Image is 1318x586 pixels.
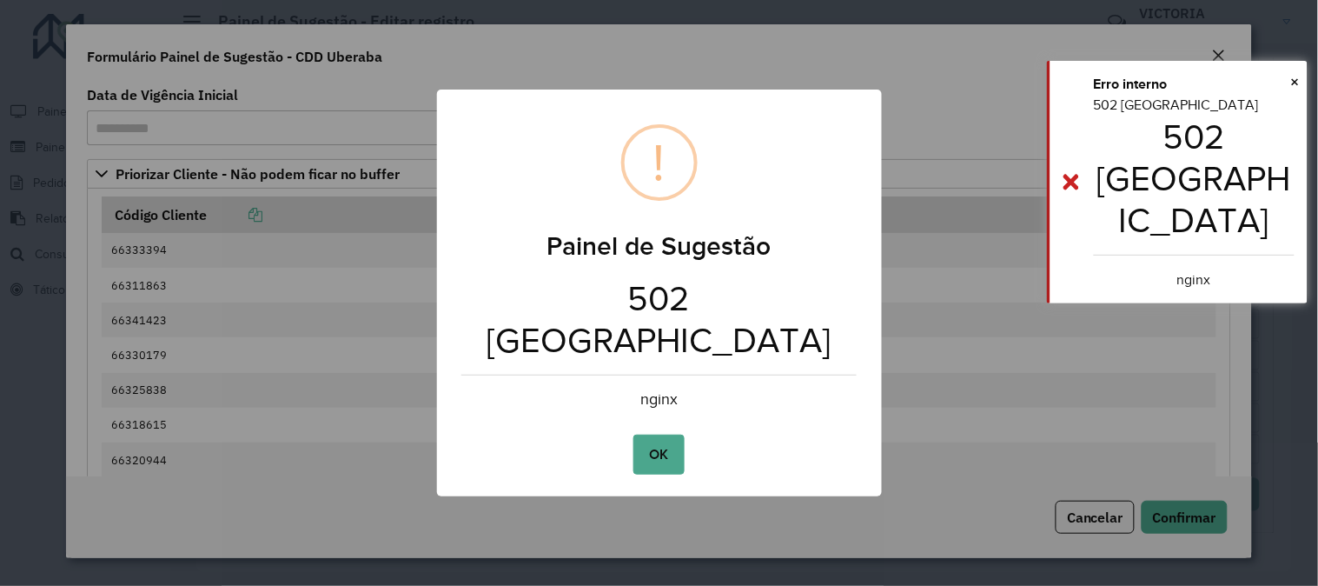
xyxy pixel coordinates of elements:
h1: 502 [GEOGRAPHIC_DATA] [1094,116,1295,241]
h2: Painel de Sugestão [437,210,882,262]
div: ! [653,128,666,197]
center: nginx [1094,270,1295,290]
span: × [1291,72,1300,91]
center: nginx [461,390,856,409]
button: OK [633,435,685,475]
div: Erro interno [1094,74,1295,95]
div: 502 [GEOGRAPHIC_DATA] [1094,95,1295,290]
button: Close [1291,69,1300,95]
h1: 502 [GEOGRAPHIC_DATA] [461,277,856,361]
